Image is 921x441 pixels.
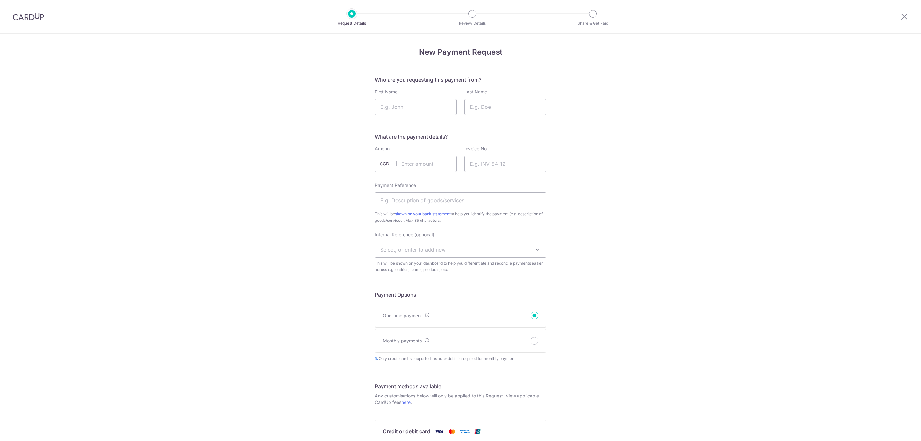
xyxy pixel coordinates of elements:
[375,133,546,140] h5: What are the payment details?
[458,428,471,436] img: American Express
[375,211,546,224] span: This will be to help you identify the payment (e.g. description of goods/services). Max 35 charac...
[380,246,446,253] span: Select, or enter to add new
[375,156,457,172] input: Enter amount
[375,291,546,299] h5: Payment Options
[13,13,44,20] img: CardUp
[464,146,488,152] label: Invoice No.
[445,428,458,436] img: Mastercard
[375,260,546,273] span: This will be shown on your dashboard to help you differentiate and reconcile payments easier acro...
[375,76,546,84] h5: Who are you requesting this payment from?
[464,89,487,95] label: Last Name
[383,428,430,436] p: Credit or debit card
[328,20,375,27] p: Request Details
[569,20,617,27] p: Share & Get Paid
[464,99,546,115] input: E.g. Doe
[380,161,397,167] span: SGD
[383,338,422,343] span: Monthly payments
[375,393,546,405] p: Any customisations below will only be applied to this Request. View applicable CardUp fees .
[375,146,391,152] label: Amount
[375,356,546,362] span: Only credit card is supported, as auto-debit is required for monthly payments.
[471,428,484,436] img: Union Pay
[375,89,398,95] label: First Name
[375,182,416,188] label: Payment Reference
[880,422,915,438] iframe: Opens a widget where you can find more information
[375,231,434,238] label: Internal Reference (optional)
[375,99,457,115] input: E.g. John
[401,399,411,405] a: here
[375,192,546,208] input: E.g. Description of goods/services
[433,428,445,436] img: Visa
[395,212,451,216] a: shown on your bank statement
[449,20,496,27] p: Review Details
[464,156,546,172] input: E.g. INV-54-12
[383,313,422,318] span: One-time payment
[375,382,546,390] h5: Payment methods available
[375,46,546,58] h4: New Payment Request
